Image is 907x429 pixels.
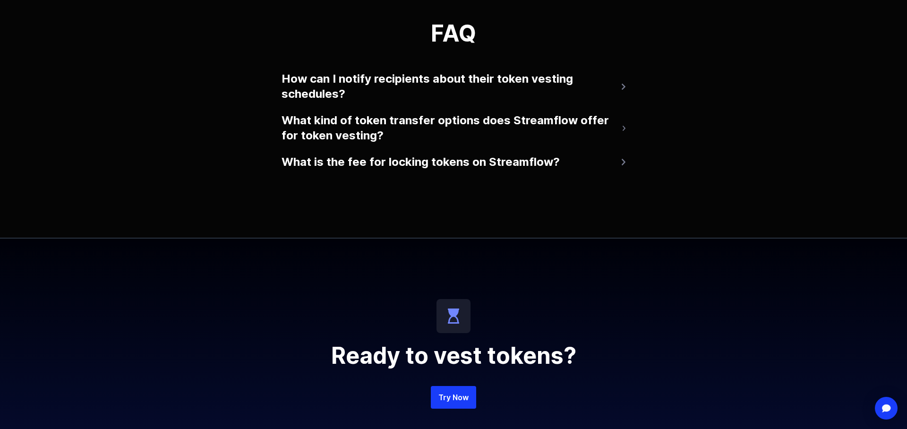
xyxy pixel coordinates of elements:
h2: Ready to vest tokens? [227,344,680,367]
button: What is the fee for locking tokens on Streamflow? [282,151,625,173]
a: Try Now [431,386,476,409]
button: What kind of token transfer options does Streamflow offer for token vesting? [282,109,625,147]
img: icon [436,299,471,333]
button: How can I notify recipients about their token vesting schedules? [282,68,625,105]
div: Open Intercom Messenger [875,397,898,420]
h3: FAQ [282,22,625,45]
